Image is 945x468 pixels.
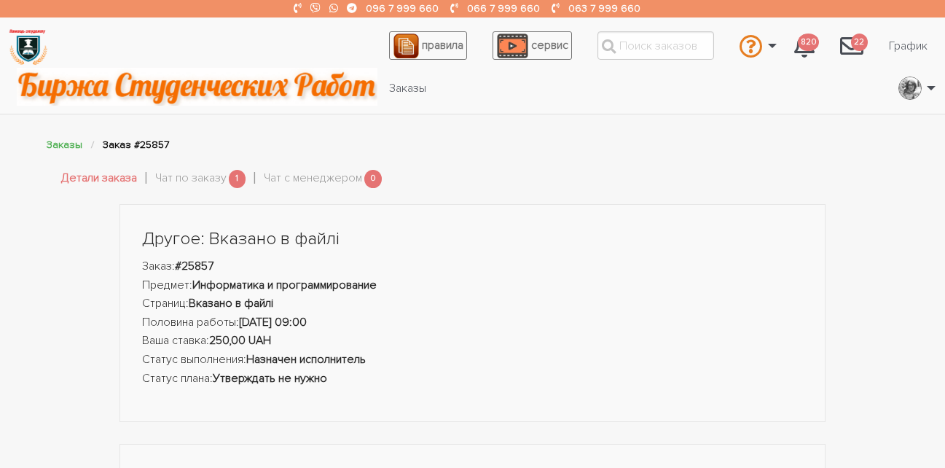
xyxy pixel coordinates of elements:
[142,332,804,351] li: Ваша ставка:
[239,315,307,329] strong: [DATE] 09:00
[568,2,640,15] a: 063 7 999 660
[783,26,826,66] a: 820
[142,370,804,389] li: Статус плана:
[393,34,418,58] img: agreement_icon-feca34a61ba7f3d1581b08bc946b2ec1ccb426f67415f344566775c155b7f62c.png
[597,31,714,60] input: Поиск заказов
[142,276,804,295] li: Предмет:
[798,34,819,52] span: 820
[142,313,804,332] li: Половина работы:
[61,169,137,188] a: Детали заказа
[47,139,82,151] a: Заказы
[103,136,169,153] li: Заказ #25857
[142,257,804,276] li: Заказ:
[531,38,568,52] span: сервис
[851,34,868,52] span: 22
[8,27,48,67] img: logo-135dea9cf721667cc4ddb0c1795e3ba8b7f362e3d0c04e2cc90b931989920324.png
[142,295,804,313] li: Страниц:
[189,296,273,311] strong: Вказано в файлі
[142,227,804,251] h1: Другое: Вказано в файлі
[828,26,875,66] li: 21
[877,32,939,60] a: График
[175,259,213,273] strong: #25857
[467,2,540,15] a: 066 7 999 660
[493,31,572,60] a: сервис
[899,77,921,100] img: CCB73B9F-136B-4597-9AD1-5B13BC2F2FD9.jpeg
[246,352,366,367] strong: Назначен исполнитель
[155,169,227,188] a: Чат по заказу
[229,170,246,188] span: 1
[213,371,327,386] strong: Утверждать не нужно
[828,26,875,66] a: 22
[366,2,439,15] a: 096 7 999 660
[142,351,804,370] li: Статус выполнения:
[377,74,438,102] a: Заказы
[17,68,377,106] img: motto-2ce64da2796df845c65ce8f9480b9c9d679903764b3ca6da4b6de107518df0fe.gif
[209,333,271,348] strong: 250,00 UAH
[192,278,377,292] strong: Информатика и программирование
[364,170,382,188] span: 0
[497,34,528,58] img: play_icon-49f7f135c9dc9a03216cfdbccbe1e3994649169d890fb554cedf0eac35a01ba8.png
[389,31,467,60] a: правила
[422,38,463,52] span: правила
[264,169,362,188] a: Чат с менеджером
[783,26,826,66] li: 819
